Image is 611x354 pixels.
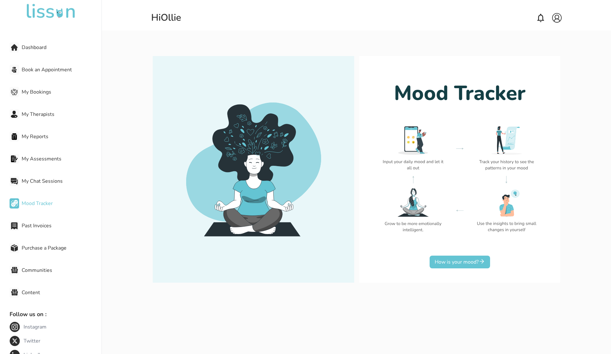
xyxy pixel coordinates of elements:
img: Dashboard [11,44,18,51]
span: Purchase a Package [22,244,102,252]
div: Hi Ollie [151,12,181,24]
span: Mood Tracker [22,200,102,207]
img: My Reports [11,133,18,140]
img: Communities [11,267,18,274]
img: moodtrackerBanner.svg [380,124,539,235]
img: My Assessments [11,155,18,162]
span: My Bookings [22,88,102,96]
h1: Mood Tracker [394,83,525,103]
span: Past Invoices [22,222,102,230]
img: Past Invoices [11,222,18,229]
span: Instagram [24,323,46,331]
a: InstagramInstagram [10,322,102,332]
img: My Therapists [11,111,18,118]
img: Instagram [10,322,20,332]
a: TwitterTwitter [10,336,102,346]
span: Book an Appointment [22,66,102,74]
img: My Chat Sessions [11,178,18,185]
img: moodbanner1.svg [186,102,321,237]
span: Twitter [24,337,40,345]
button: How is your mood? [430,256,490,268]
img: Twitter [10,336,20,346]
span: My Chat Sessions [22,177,102,185]
span: Content [22,289,102,296]
img: undefined [25,4,76,19]
img: account.svg [552,13,562,23]
img: Mood Tracker [11,200,18,207]
span: My Assessments [22,155,102,163]
p: Follow us on : [10,310,102,319]
img: My Bookings [11,88,18,96]
span: My Therapists [22,110,102,118]
span: Dashboard [22,44,102,51]
span: My Reports [22,133,102,140]
span: Communities [22,266,102,274]
img: Purchase a Package [11,244,18,251]
img: Content [11,289,18,296]
img: Book an Appointment [11,66,18,73]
